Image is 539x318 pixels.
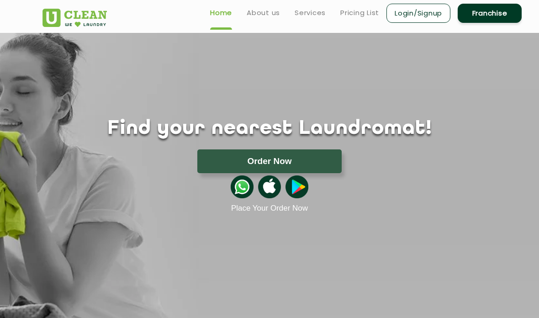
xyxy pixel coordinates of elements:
[258,175,281,198] img: apple-icon.png
[285,175,308,198] img: playstoreicon.png
[231,175,254,198] img: whatsappicon.png
[340,7,379,18] a: Pricing List
[36,117,503,140] h1: Find your nearest Laundromat!
[197,149,342,173] button: Order Now
[386,4,450,23] a: Login/Signup
[295,7,326,18] a: Services
[231,204,308,213] a: Place Your Order Now
[42,9,107,27] img: UClean Laundry and Dry Cleaning
[210,7,232,18] a: Home
[247,7,280,18] a: About us
[458,4,522,23] a: Franchise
